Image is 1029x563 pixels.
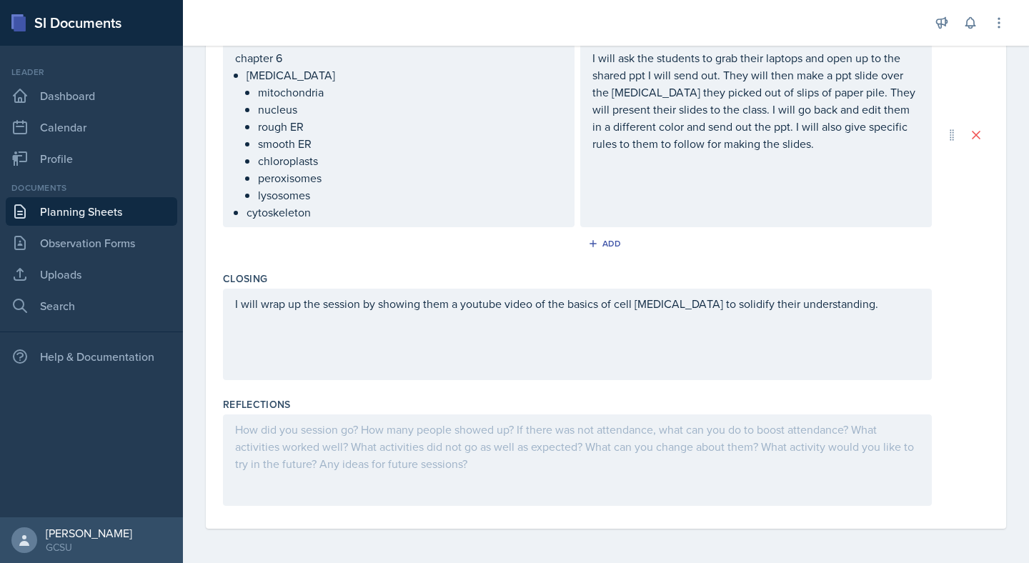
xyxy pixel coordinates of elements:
[258,169,562,186] p: peroxisomes
[6,144,177,173] a: Profile
[223,271,267,286] label: Closing
[6,342,177,371] div: Help & Documentation
[235,295,920,312] p: I will wrap up the session by showing them a youtube video of the basics of cell [MEDICAL_DATA] t...
[258,152,562,169] p: chloroplasts
[6,260,177,289] a: Uploads
[6,197,177,226] a: Planning Sheets
[591,238,622,249] div: Add
[6,181,177,194] div: Documents
[6,81,177,110] a: Dashboard
[592,49,920,152] p: I will ask the students to grab their laptops and open up to the shared ppt I will send out. They...
[258,118,562,135] p: rough ER
[46,540,132,554] div: GCSU
[258,135,562,152] p: smooth ER
[247,204,562,221] p: cytoskeleton
[6,66,177,79] div: Leader
[258,101,562,118] p: nucleus
[6,113,177,141] a: Calendar
[6,229,177,257] a: Observation Forms
[6,292,177,320] a: Search
[258,84,562,101] p: mitochondria
[223,397,291,412] label: Reflections
[235,49,562,66] p: chapter 6
[258,186,562,204] p: lysosomes
[247,66,562,84] p: [MEDICAL_DATA]
[583,233,630,254] button: Add
[46,526,132,540] div: [PERSON_NAME]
